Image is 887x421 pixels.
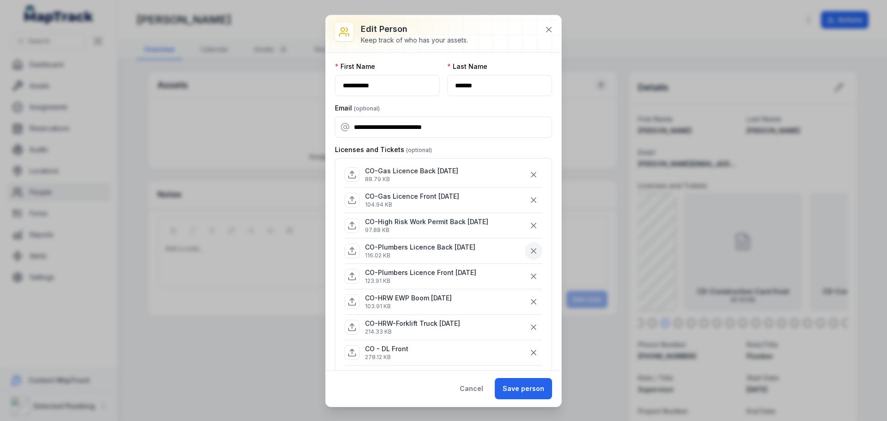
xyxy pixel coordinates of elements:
[365,344,408,354] p: CO - DL Front
[335,62,375,71] label: First Name
[365,319,460,328] p: CO-HRW-Forklift Truck [DATE]
[452,378,491,399] button: Cancel
[365,277,476,285] p: 123.91 KB
[365,243,475,252] p: CO-Plumbers Licence Back [DATE]
[365,252,475,259] p: 116.02 KB
[335,104,380,113] label: Email
[365,328,460,336] p: 214.33 KB
[447,62,487,71] label: Last Name
[361,23,468,36] h3: Edit person
[365,293,452,303] p: CO-HRW EWP Boom [DATE]
[335,145,432,154] label: Licenses and Tickets
[365,217,488,226] p: CO-High Risk Work Permit Back [DATE]
[365,201,459,208] p: 104.94 KB
[365,192,459,201] p: CO-Gas Licence Front [DATE]
[365,354,408,361] p: 278.12 KB
[361,36,468,45] div: Keep track of who has your assets.
[365,226,488,234] p: 97.88 KB
[365,166,458,176] p: CO-Gas Licence Back [DATE]
[365,303,452,310] p: 103.91 KB
[365,370,402,379] p: CO DL Back
[495,378,552,399] button: Save person
[365,268,476,277] p: CO-Plumbers Licence Front [DATE]
[365,176,458,183] p: 88.79 KB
